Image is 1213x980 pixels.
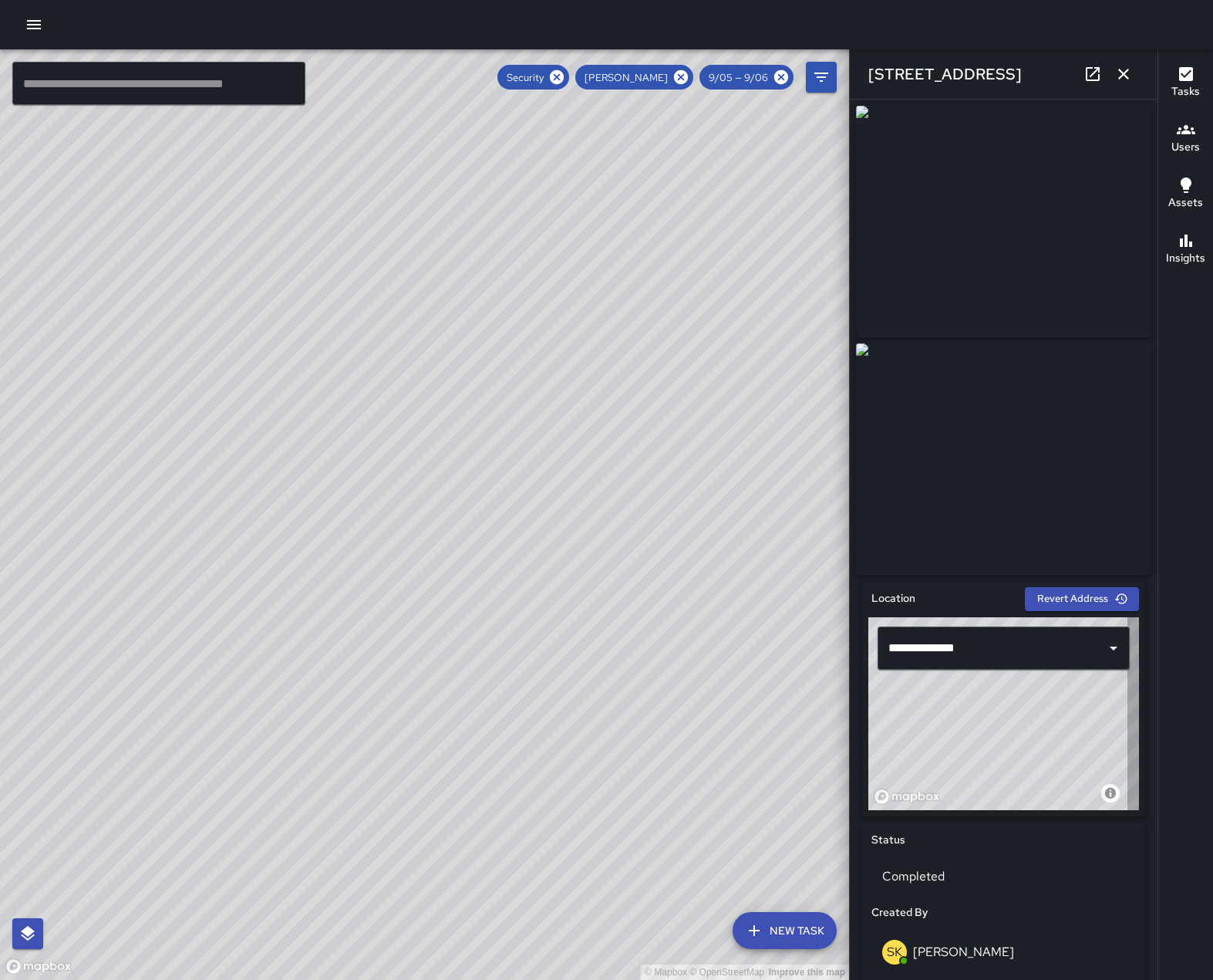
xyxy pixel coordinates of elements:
[871,832,905,849] h6: Status
[699,71,777,84] span: 9/05 — 9/06
[856,106,1151,337] img: request_images%2Fc0fa33e0-8a68-11f0-8f23-9dc2463eab9c
[882,867,1125,886] p: Completed
[1166,250,1205,267] h6: Insights
[1168,194,1203,211] h6: Assets
[1158,111,1213,167] button: Users
[868,62,1022,86] h6: [STREET_ADDRESS]
[497,65,569,90] div: Security
[806,62,837,93] button: Filters
[871,904,928,921] h6: Created By
[913,944,1014,960] p: [PERSON_NAME]
[497,71,553,84] span: Security
[1171,83,1200,100] h6: Tasks
[575,71,677,84] span: [PERSON_NAME]
[733,912,837,949] button: New Task
[856,343,1151,575] img: request_images%2Fc27a6b40-8a68-11f0-8f23-9dc2463eab9c
[699,65,794,90] div: 9/05 — 9/06
[1158,56,1213,111] button: Tasks
[575,65,693,90] div: [PERSON_NAME]
[1158,222,1213,278] button: Insights
[887,943,902,961] p: SK
[1025,587,1139,611] button: Revert Address
[1103,637,1124,659] button: Open
[1171,139,1200,156] h6: Users
[871,590,915,607] h6: Location
[1158,167,1213,222] button: Assets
